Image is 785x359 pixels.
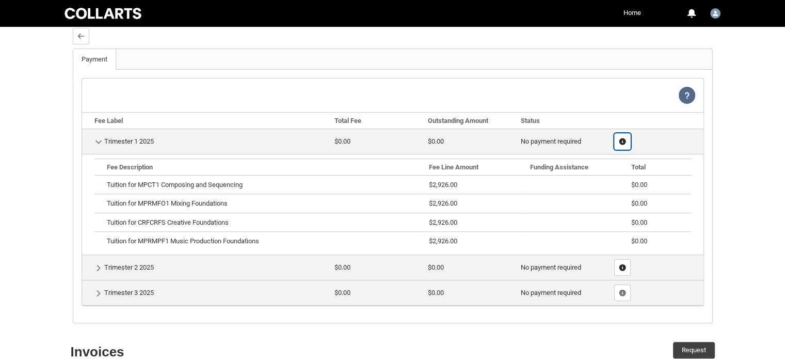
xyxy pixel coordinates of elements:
[631,218,647,226] lightning-formatted-number: $0.00
[521,117,540,124] b: Status
[429,218,457,226] lightning-formatted-number: $2,926.00
[517,255,610,280] td: No payment required
[334,263,350,271] lightning-formatted-number: $0.00
[621,5,644,21] a: Home
[82,255,331,280] td: Trimester 2 2025
[107,163,153,171] b: Fee Description
[94,137,103,146] button: Hide Details
[631,181,647,189] lightning-formatted-number: $0.00
[94,117,123,124] b: Fee Label
[708,4,723,21] button: User Profile Student.jrossi.20252086
[614,259,631,276] button: Show Fee Lines
[614,285,631,301] button: Show Fee Lines
[530,163,588,171] b: Funding Assistance
[428,289,444,296] lightning-formatted-number: $0.00
[107,198,421,209] div: Tuition for MPRMFO1 Mixing Foundations
[517,129,610,154] td: No payment required
[679,87,695,104] lightning-icon: View Help
[429,181,457,189] lightning-formatted-number: $2,926.00
[334,117,361,124] b: Total Fee
[94,263,103,272] button: Show Details
[82,129,331,154] td: Trimester 1 2025
[73,49,116,70] a: Payment
[631,237,647,245] lightning-formatted-number: $0.00
[631,163,646,171] b: Total
[73,28,89,44] button: Back
[517,280,610,305] td: No payment required
[428,263,444,271] lightning-formatted-number: $0.00
[428,117,488,124] b: Outstanding Amount
[679,91,695,99] span: View Help
[107,180,421,190] div: Tuition for MPCT1 Composing and Sequencing
[334,137,350,145] lightning-formatted-number: $0.00
[94,289,103,298] button: Show Details
[428,137,444,145] lightning-formatted-number: $0.00
[673,342,715,358] button: Request
[429,163,478,171] b: Fee Line Amount
[107,236,421,246] div: Tuition for MPRMPF1 Music Production Foundations
[334,289,350,296] lightning-formatted-number: $0.00
[429,199,457,207] lightning-formatted-number: $2,926.00
[631,199,647,207] lightning-formatted-number: $0.00
[429,237,457,245] lightning-formatted-number: $2,926.00
[710,8,720,19] img: Student.jrossi.20252086
[82,280,331,305] td: Trimester 3 2025
[107,217,421,228] div: Tuition for CRFCRFS Creative Foundations
[614,133,631,150] button: Show Fee Lines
